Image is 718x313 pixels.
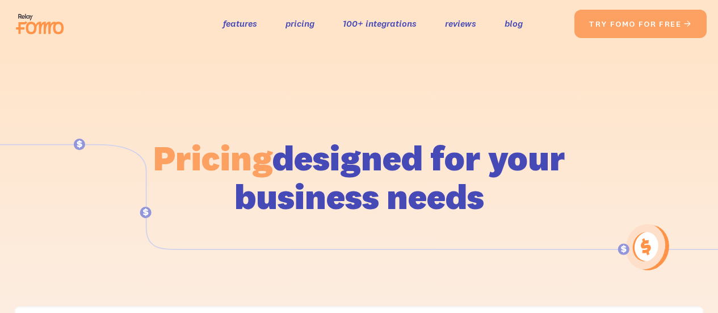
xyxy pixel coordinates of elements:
[153,136,272,180] span: Pricing
[445,15,476,32] a: reviews
[505,15,523,32] a: blog
[223,15,257,32] a: features
[574,10,707,38] a: try fomo for free
[683,19,692,29] span: 
[153,139,566,216] h1: designed for your business needs
[343,15,417,32] a: 100+ integrations
[285,15,314,32] a: pricing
